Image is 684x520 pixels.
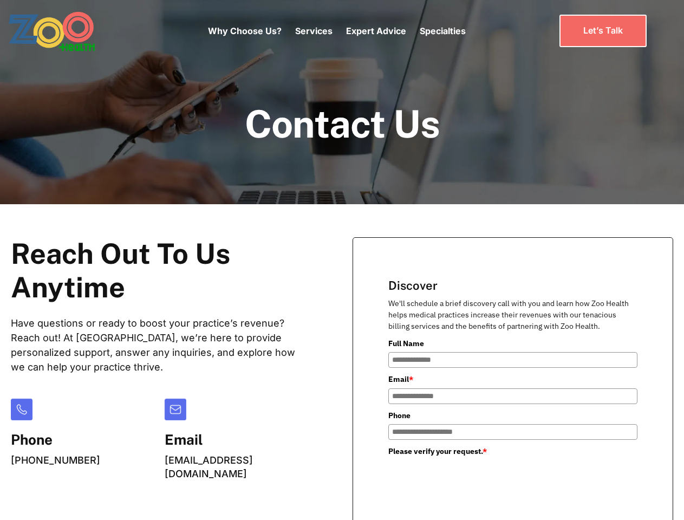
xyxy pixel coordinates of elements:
a: Why Choose Us? [208,25,282,36]
p: Services [295,24,333,37]
label: Full Name [388,337,637,349]
div: Services [295,8,333,54]
h5: Phone [11,431,100,448]
div: Specialties [420,8,466,54]
p: We'll schedule a brief discovery call with you and learn how Zoo Health helps medical practices i... [388,298,637,332]
label: Please verify your request. [388,445,637,457]
h2: Reach Out To Us Anytime [11,237,309,305]
h5: Email [165,431,310,448]
h2: Discover [388,278,637,292]
label: Email [388,373,637,385]
h1: Contact Us [245,103,440,145]
a: [PHONE_NUMBER] [11,454,100,466]
p: Have questions or ready to boost your practice’s revenue? Reach out! At [GEOGRAPHIC_DATA], we’re ... [11,316,309,374]
a: Expert Advice [346,25,406,36]
a: [EMAIL_ADDRESS][DOMAIN_NAME] [165,454,253,479]
label: Phone [388,409,637,421]
a: home [8,11,125,51]
a: Let’s Talk [559,15,647,47]
a: Specialties [420,25,466,36]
